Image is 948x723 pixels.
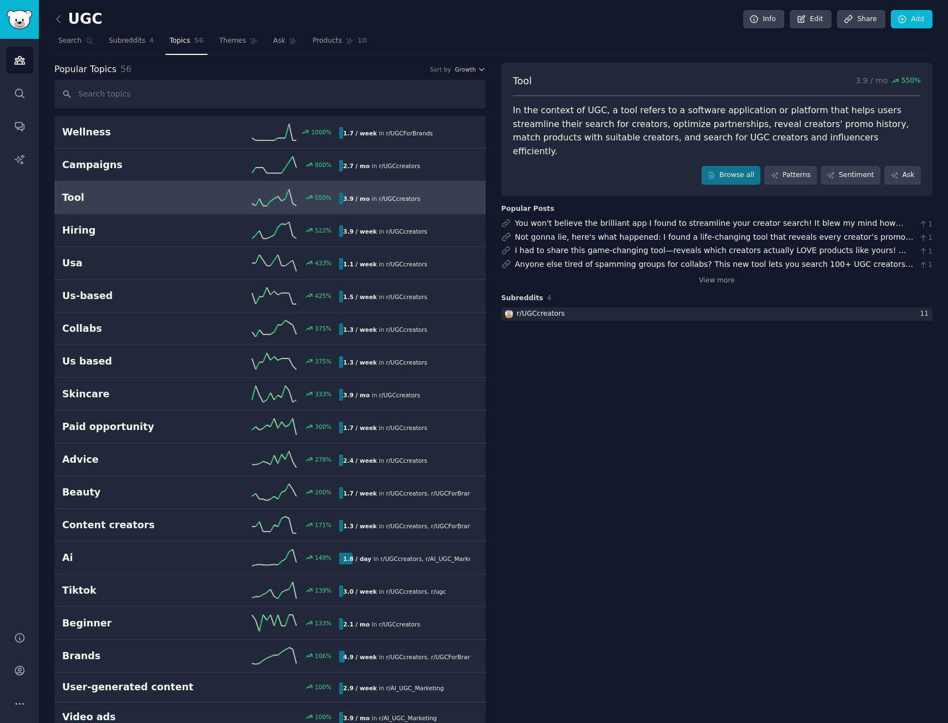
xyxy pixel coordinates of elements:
span: Subreddits [109,36,145,46]
a: Info [743,10,784,29]
div: in [339,160,424,171]
b: 1.3 / week [343,523,377,529]
h2: Paid opportunity [62,420,201,434]
div: in [339,487,470,499]
span: 56 [120,64,132,74]
b: 1.7 / week [343,130,377,136]
a: Skincare333%3.9 / moin r/UGCcreators [54,378,486,411]
a: Sentiment [821,166,880,185]
a: Not gonna lie, here's what happened: I found a life-changing tool that reveals every creator’s pr... [515,232,914,265]
a: Patterns [764,166,816,185]
div: in [339,454,431,466]
span: Tool [513,74,532,88]
b: 1.7 / week [343,490,377,497]
a: Us-based425%1.5 / weekin r/UGCcreators [54,280,486,312]
p: 3.9 / mo [855,74,921,88]
span: 10 [357,36,367,46]
b: 3.9 / mo [343,392,370,398]
h2: Tool [62,191,201,205]
span: 1 [919,247,932,257]
div: 425 % [315,292,331,300]
span: , [427,523,429,529]
span: r/ UGCcreators [379,163,420,169]
div: 550 % [315,194,331,201]
button: Growth [455,65,486,73]
div: 100 % [315,683,331,691]
div: 149 % [315,554,331,562]
b: 3.9 / week [343,228,377,235]
h2: Skincare [62,387,201,401]
h2: Beginner [62,616,201,630]
b: 1.1 / week [343,261,377,267]
b: 2.1 / mo [343,621,370,628]
input: Search topics [54,80,486,108]
span: Topics [169,36,190,46]
a: Edit [790,10,831,29]
span: r/ UGCForBrands [431,523,478,529]
span: Themes [219,36,246,46]
div: 133 % [315,619,331,627]
b: 4.9 / week [343,654,377,660]
div: in [339,585,450,597]
span: , [427,490,429,497]
span: Growth [455,65,476,73]
span: r/ UGCcreators [386,490,427,497]
a: Share [837,10,885,29]
a: Campaigns800%2.7 / moin r/UGCcreators [54,149,486,181]
h2: Beauty [62,486,201,499]
a: I had to share this game-changing tool—reveals which creators actually LOVE products like yours! ... [515,246,913,278]
div: 200 % [315,488,331,496]
span: r/ AI_UGC_Marketing [386,685,444,691]
div: in [339,682,447,694]
h2: Campaigns [62,158,201,172]
b: 2.9 / week [343,685,377,691]
span: r/ UGCcreators [379,195,420,202]
div: in [339,618,424,630]
a: Beauty200%1.7 / weekin r/UGCcreators,r/UGCForBrands [54,476,486,509]
h2: Tiktok [62,584,201,598]
span: r/ UGCcreators [381,555,422,562]
span: 4 [547,294,552,302]
h2: UGC [54,11,103,28]
b: 1.5 / week [343,294,377,300]
span: Ask [273,36,285,46]
span: r/ UGCcreators [386,359,427,366]
div: in [339,553,470,564]
b: 2.7 / mo [343,163,370,169]
h2: Advice [62,453,201,467]
div: 333 % [315,390,331,398]
a: Collabs375%1.3 / weekin r/UGCcreators [54,312,486,345]
span: r/ UGCcreators [386,457,427,464]
div: in [339,520,470,532]
span: Subreddits [501,294,543,304]
div: 1000 % [311,128,332,136]
b: 1.7 / week [343,424,377,431]
div: in [339,323,431,335]
h2: Us-based [62,289,201,303]
div: r/ UGCcreators [517,309,564,319]
span: 4 [149,36,154,46]
a: Hiring522%3.9 / weekin r/UGCcreators [54,214,486,247]
h2: Usa [62,256,201,270]
span: Search [58,36,82,46]
h2: Brands [62,649,201,663]
a: Add [891,10,932,29]
div: in [339,291,431,302]
a: Tool550%3.9 / moin r/UGCcreators [54,181,486,214]
span: r/ ugc [431,588,446,595]
span: r/ UGCForBrands [386,130,433,136]
a: Anyone else tired of spamming groups for collabs? This new tool lets you search 100+ UGC creators... [515,260,914,292]
div: 375 % [315,325,331,332]
h2: Wellness [62,125,201,139]
div: 11 [920,309,932,319]
div: in [339,225,431,237]
h2: Us based [62,355,201,368]
a: Ask [884,166,921,185]
a: Beginner133%2.1 / moin r/UGCcreators [54,607,486,640]
div: 522 % [315,226,331,234]
span: r/ AI_UGC_Marketing [379,715,437,721]
span: r/ UGCcreators [379,392,420,398]
a: Browse all [702,166,761,185]
span: 550 % [901,76,921,86]
img: UGCcreators [505,310,513,318]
